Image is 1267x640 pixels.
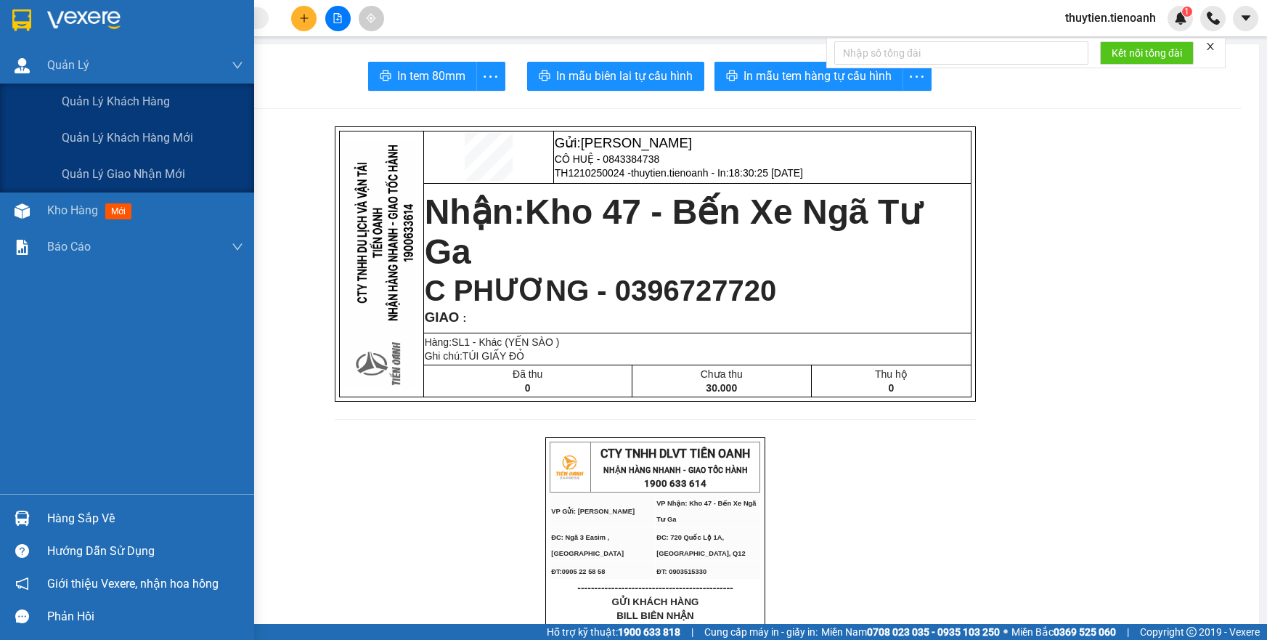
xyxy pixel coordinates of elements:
[1054,626,1116,638] strong: 0369 525 060
[62,165,185,183] span: Quản lý giao nhận mới
[577,582,733,594] span: ----------------------------------------------
[291,6,317,31] button: plus
[704,624,818,640] span: Cung cấp máy in - giấy in:
[15,577,29,591] span: notification
[729,167,803,179] span: 18:30:25 [DATE]
[726,70,738,84] span: printer
[551,534,624,557] span: ĐC: Ngã 3 Easim ,[GEOGRAPHIC_DATA]
[551,508,635,515] span: VP Gửi: [PERSON_NAME]
[477,68,505,86] span: more
[397,67,465,85] span: In tem 80mm
[714,62,903,91] button: printerIn mẫu tem hàng tự cấu hình
[612,596,699,607] span: GỬI KHÁCH HÀNG
[1182,7,1192,17] sup: 1
[476,62,505,91] button: more
[47,575,219,593] span: Giới thiệu Vexere, nhận hoa hồng
[1205,41,1215,52] span: close
[555,167,803,179] span: TH1210250024 -
[232,60,243,71] span: down
[15,240,30,255] img: solution-icon
[821,624,1000,640] span: Miền Nam
[875,368,908,380] span: Thu hộ
[1054,9,1168,27] span: thuytien.tienoanh
[744,67,892,85] span: In mẫu tem hàng tự cấu hình
[551,449,587,485] img: logo
[691,624,693,640] span: |
[299,13,309,23] span: plus
[555,135,692,150] span: Gửi:
[618,626,680,638] strong: 1900 633 818
[15,203,30,219] img: warehouse-icon
[556,67,693,85] span: In mẫu biên lai tự cấu hình
[15,511,30,526] img: warehouse-icon
[706,382,737,394] span: 30.000
[366,13,376,23] span: aim
[525,382,531,394] span: 0
[425,193,921,271] span: Kho 47 - Bến Xe Ngã Tư Ga
[62,129,193,147] span: Quản lý khách hàng mới
[603,466,748,475] strong: NHẬN HÀNG NHANH - GIAO TỐC HÀNH
[463,350,524,362] span: TÚI GIẤY ĐỎ
[1239,12,1252,25] span: caret-down
[459,312,466,324] span: :
[1003,629,1008,635] span: ⚪️
[425,350,524,362] span: Ghi chú:
[631,167,803,179] span: thuytien.tienoanh - In:
[1184,7,1189,17] span: 1
[368,62,477,91] button: printerIn tem 80mm
[903,68,931,86] span: more
[600,447,750,461] span: CTY TNHH DLVT TIẾN OANH
[15,58,30,73] img: warehouse-icon
[1207,12,1220,25] img: phone-icon
[513,368,542,380] span: Đã thu
[380,70,391,84] span: printer
[47,56,89,74] span: Quản Lý
[547,624,680,640] span: Hỗ trợ kỹ thuật:
[325,6,351,31] button: file-add
[47,238,91,256] span: Báo cáo
[1186,627,1197,637] span: copyright
[644,478,706,489] strong: 1900 633 614
[656,568,706,575] span: ĐT: 0903515330
[656,534,746,557] span: ĐC: 720 Quốc Lộ 1A, [GEOGRAPHIC_DATA], Q12
[464,336,559,348] span: 1 - Khác (YẾN SÀO )
[551,568,605,575] span: ĐT:0905 22 58 58
[232,241,243,253] span: down
[656,500,756,523] span: VP Nhận: Kho 47 - Bến Xe Ngã Tư Ga
[62,92,170,110] span: Quản lý khách hàng
[12,9,31,31] img: logo-vxr
[359,6,384,31] button: aim
[425,275,777,307] span: C PHƯƠNG - 0396727720
[1127,624,1129,640] span: |
[616,610,694,621] span: BILL BIÊN NHẬN
[539,70,550,84] span: printer
[47,606,243,628] div: Phản hồi
[867,626,1000,638] strong: 0708 023 035 - 0935 103 250
[425,193,921,271] strong: Nhận:
[15,609,29,623] span: message
[701,368,743,380] span: Chưa thu
[47,540,243,562] div: Hướng dẫn sử dụng
[333,13,343,23] span: file-add
[425,336,560,348] span: Hàng:SL
[15,544,29,558] span: question-circle
[105,203,131,219] span: mới
[47,203,98,217] span: Kho hàng
[1112,45,1182,61] span: Kết nối tổng đài
[555,153,659,165] span: CÔ HUỆ - 0843384738
[1100,41,1194,65] button: Kết nối tổng đài
[527,62,704,91] button: printerIn mẫu biên lai tự cấu hình
[1233,6,1258,31] button: caret-down
[47,508,243,530] div: Hàng sắp về
[1011,624,1116,640] span: Miền Bắc
[425,309,460,325] span: GIAO
[903,62,932,91] button: more
[581,135,692,150] span: [PERSON_NAME]
[889,382,895,394] span: 0
[1174,12,1187,25] img: icon-new-feature
[834,41,1088,65] input: Nhập số tổng đài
